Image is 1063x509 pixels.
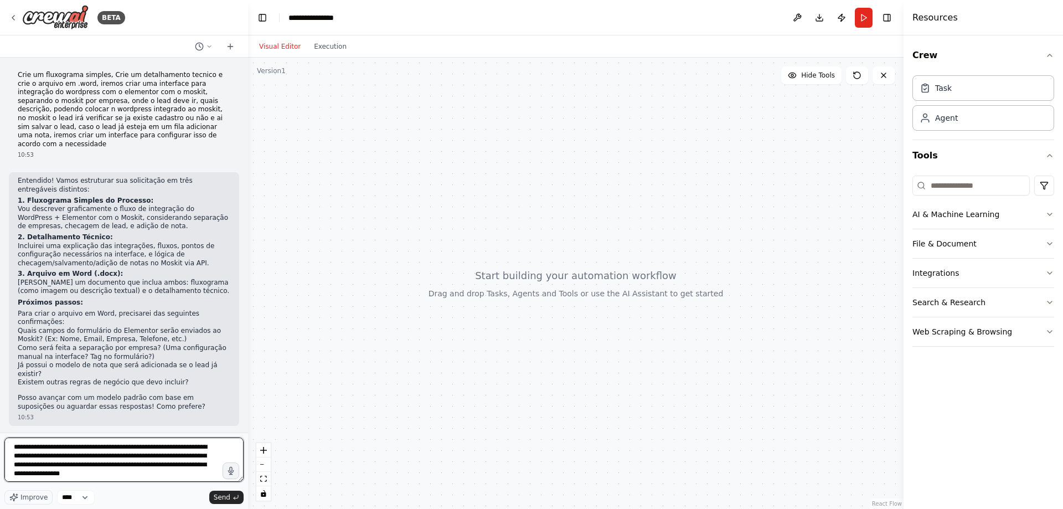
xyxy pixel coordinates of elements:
[18,413,230,421] div: 10:53
[18,310,230,387] li: Para criar o arquivo em Word, precisarei das seguintes confirmações:
[22,5,89,30] img: Logo
[18,270,230,296] p: [PERSON_NAME] um documento que inclua ambos: fluxograma (como imagem ou descrição textual) e o de...
[214,493,230,502] span: Send
[935,83,952,94] div: Task
[879,10,895,25] button: Hide right sidebar
[781,66,842,84] button: Hide Tools
[18,233,230,268] p: Incluirei uma explicação das integrações, fluxos, pontos de configuração necessários na interface...
[912,229,1054,258] button: File & Document
[912,71,1054,140] div: Crew
[18,197,153,204] strong: 1. Fluxograma Simples do Processo:
[912,200,1054,229] button: AI & Machine Learning
[209,491,244,504] button: Send
[18,151,230,159] div: 10:53
[18,394,230,411] p: Posso avançar com um modelo padrão com base em suposições ou aguardar essas respostas! Como prefere?
[256,457,271,472] button: zoom out
[190,40,217,53] button: Switch to previous chat
[20,493,48,502] span: Improve
[97,11,125,24] div: BETA
[18,197,230,231] p: Vou descrever graficamente o fluxo de integração do WordPress + Elementor com o Moskit, considera...
[912,11,958,24] h4: Resources
[912,140,1054,171] button: Tools
[223,462,239,479] button: Click to speak your automation idea
[256,443,271,501] div: React Flow controls
[18,361,230,378] li: Já possui o modelo de nota que será adicionada se o lead já existir?
[18,299,83,306] strong: Próximos passos:
[18,378,230,387] li: Existem outras regras de negócio que devo incluir?
[912,317,1054,346] button: Web Scraping & Browsing
[307,40,353,53] button: Execution
[935,112,958,124] div: Agent
[255,10,270,25] button: Hide left sidebar
[4,490,53,505] button: Improve
[872,501,902,507] a: React Flow attribution
[256,486,271,501] button: toggle interactivity
[912,259,1054,287] button: Integrations
[18,270,123,277] strong: 3. Arquivo em Word (.docx):
[18,71,230,148] p: Crie um fluxograma simples, Crie um detalhamento tecnico e crie o arquivo em .word, iremos criar ...
[256,472,271,486] button: fit view
[18,233,113,241] strong: 2. Detalhamento Técnico:
[288,12,344,23] nav: breadcrumb
[256,443,271,457] button: zoom in
[18,327,230,344] li: Quais campos do formulário do Elementor serão enviados ao Moskit? (Ex: Nome, Email, Empresa, Tele...
[912,288,1054,317] button: Search & Research
[801,71,835,80] span: Hide Tools
[18,177,230,194] p: Entendido! Vamos estruturar sua solicitação em três entregáveis distintos:
[252,40,307,53] button: Visual Editor
[912,171,1054,356] div: Tools
[221,40,239,53] button: Start a new chat
[18,344,230,361] li: Como será feita a separação por empresa? (Uma configuração manual na interface? Tag no formulário?)
[912,40,1054,71] button: Crew
[257,66,286,75] div: Version 1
